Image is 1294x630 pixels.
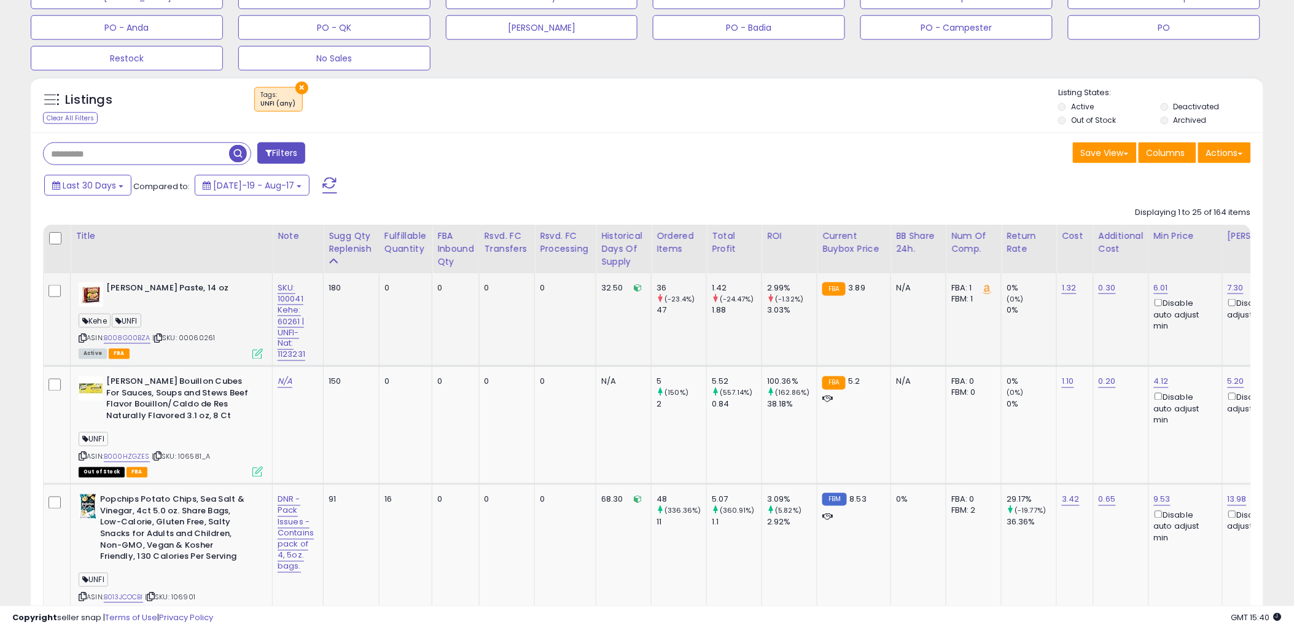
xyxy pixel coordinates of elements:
div: Min Price [1154,230,1217,243]
a: B000HZGZES [104,452,150,462]
button: PO [1068,15,1260,40]
small: FBA [822,376,845,390]
span: 3.89 [849,282,866,294]
label: Out of Stock [1071,115,1116,125]
button: × [295,82,308,95]
div: 1.42 [712,282,762,294]
div: FBM: 2 [951,505,992,516]
div: 5 [657,376,706,387]
button: Columns [1139,142,1196,163]
div: 36 [657,282,706,294]
a: DNR - Pack Issues - Contains pack of 4, 5oz. bags. [278,494,314,573]
div: FBM: 1 [951,294,992,305]
img: 41iP8tbU9GL._SL40_.jpg [79,282,103,307]
a: 4.12 [1154,376,1169,388]
div: seller snap | | [12,612,213,624]
div: 2.99% [767,282,817,294]
a: Privacy Policy [159,612,213,623]
button: [PERSON_NAME] [446,15,638,40]
div: 2 [657,399,706,410]
div: 0 [437,282,470,294]
small: (162.86%) [775,388,809,398]
div: 11 [657,517,706,528]
a: 0.30 [1099,282,1116,294]
div: Note [278,230,318,243]
th: Please note that this number is a calculation based on your required days of coverage and your ve... [324,225,380,273]
button: PO - Anda [31,15,223,40]
div: Clear All Filters [43,112,98,124]
a: 1.10 [1062,376,1074,388]
div: ASIN: [79,376,263,476]
span: UNFI [112,314,141,328]
button: Last 30 Days [44,175,131,196]
div: N/A [896,282,937,294]
div: 5.52 [712,376,762,387]
span: 5.2 [849,376,860,387]
small: (5.82%) [775,506,801,516]
div: Ordered Items [657,230,701,255]
span: UNFI [79,573,108,587]
div: 100.36% [767,376,817,387]
span: All listings currently available for purchase on Amazon [79,349,107,359]
div: Title [76,230,267,243]
div: Rsvd. FC Processing [540,230,591,255]
a: 0.20 [1099,376,1116,388]
div: Current Buybox Price [822,230,886,255]
div: FBA: 0 [951,494,992,505]
div: FBA: 0 [951,376,992,387]
div: 0 [437,376,470,387]
small: (557.14%) [720,388,752,398]
span: 8.53 [850,494,867,505]
div: 47 [657,305,706,316]
div: Disable auto adjust min [1154,391,1213,426]
div: 38.18% [767,399,817,410]
b: Popchips Potato Chips, Sea Salt & Vinegar, 4ct 5.0 oz. Share Bags, Low-Calorie, Gluten Free, Salt... [100,494,249,566]
div: Disable auto adjust min [1154,297,1213,332]
a: 5.20 [1228,376,1245,388]
div: BB Share 24h. [896,230,941,255]
button: Restock [31,46,223,71]
label: Active [1071,101,1094,112]
div: 68.30 [601,494,642,505]
div: Return Rate [1007,230,1051,255]
span: [DATE]-19 - Aug-17 [213,179,294,192]
img: 41L4hZBYZxL._SL40_.jpg [79,376,103,401]
div: ROI [767,230,812,243]
div: 0% [1007,399,1056,410]
div: 91 [329,494,370,505]
div: Historical Days Of Supply [601,230,646,268]
div: 150 [329,376,370,387]
div: 36.36% [1007,517,1056,528]
span: Kehe [79,314,111,328]
div: ASIN: [79,282,263,358]
div: 3.09% [767,494,817,505]
div: N/A [601,376,642,387]
div: Rsvd. FC Transfers [485,230,530,255]
div: FBM: 0 [951,387,992,399]
a: B013JCOCBI [104,593,143,603]
b: [PERSON_NAME] Bouillon Cubes For Sauces, Soups and Stews Beef Flavor Bouillon/Caldo de Res Natura... [106,376,255,425]
div: 0 [485,376,526,387]
a: SKU: 100041 Kehe: 60261 | UNFI-Nat: 1123231 [278,282,305,361]
a: 13.98 [1228,494,1247,506]
a: Terms of Use [105,612,157,623]
button: Actions [1198,142,1251,163]
div: Sugg Qty Replenish [329,230,374,255]
span: FBA [127,467,147,478]
a: 3.42 [1062,494,1080,506]
span: UNFI [79,432,108,446]
div: 48 [657,494,706,505]
a: 1.32 [1062,282,1077,294]
div: 180 [329,282,370,294]
div: 16 [384,494,423,505]
span: Tags : [261,90,296,109]
div: 2.92% [767,517,817,528]
div: Num of Comp. [951,230,996,255]
div: Additional Cost [1099,230,1144,255]
a: 0.65 [1099,494,1116,506]
label: Deactivated [1174,101,1220,112]
small: FBA [822,282,845,296]
div: 32.50 [601,282,642,294]
p: Listing States: [1058,87,1263,99]
small: (336.36%) [665,506,701,516]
